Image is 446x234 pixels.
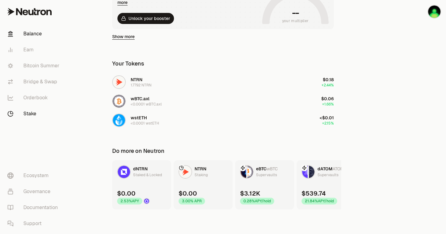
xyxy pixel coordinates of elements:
a: Orderbook [2,90,66,106]
a: Support [2,216,66,232]
img: wBTC Logo [247,166,253,178]
span: +2.44% [322,83,334,88]
a: Stake [2,106,66,122]
span: NTRN [195,166,206,172]
span: your multiplier [282,18,309,24]
div: 2.53% APY [117,198,142,204]
a: Bitcoin Summer [2,58,66,74]
span: ATOM [333,166,344,172]
div: $539.74 [302,189,326,198]
div: Staking [195,172,208,178]
a: NTRN LogoNTRNStaking$0.003.00% APR [174,160,233,209]
img: NTRN Logo [113,76,125,88]
span: dNTRN [133,166,148,172]
span: wBTC [266,166,278,172]
div: $0.00 [117,189,136,198]
button: Unlock your booster [117,13,174,24]
a: Documentation [2,200,66,216]
img: dNTRN Logo [118,166,130,178]
a: Show more [112,34,135,40]
h1: -- [292,8,299,18]
img: eBTC Logo [241,166,246,178]
span: dATOM [318,166,333,172]
a: dATOM LogoATOM LogodATOMATOMSupervaults$539.7421.84%APY/hold [297,160,356,209]
div: Supervaults [256,172,277,178]
div: <0.0001 wstETH [131,121,159,126]
a: Balance [2,26,66,42]
span: wBTC.axl [131,96,149,101]
a: eBTC LogowBTC LogoeBTCwBTCSupervaults$3.12K0.28%APY/hold [235,160,294,209]
a: Earn [2,42,66,58]
div: 0.28% APY/hold [240,198,274,204]
img: wstETH Logo [113,114,125,126]
button: NTRN LogoNTRN1.7792 NTRN$0.18+2.44% [109,73,337,91]
div: $3.12K [240,189,260,198]
span: <$0.01 [320,115,334,121]
div: 21.84% APY/hold [302,198,337,204]
div: $0.00 [179,189,197,198]
img: dATOM Logo [302,166,308,178]
button: wstETH LogowstETH<0.0001 wstETH<$0.01+2.15% [109,111,337,129]
div: 1.7792 NTRN [131,83,152,88]
div: Your Tokens [112,59,144,68]
div: 3.00% APR [179,198,205,204]
span: +2.15% [322,121,334,126]
div: <0.0001 wBTC.axl [131,102,162,107]
a: Bridge & Swap [2,74,66,90]
button: wBTC.axl LogowBTC.axl<0.0001 wBTC.axl$0.06+1.66% [109,92,337,110]
img: Blue Ledger [428,6,440,18]
div: Supervaults [318,172,338,178]
span: eBTC [256,166,266,172]
span: NTRN [131,77,142,82]
span: wstETH [131,115,147,121]
a: Governance [2,184,66,200]
span: +1.66% [322,102,334,107]
img: NTRN Logo [179,166,191,178]
div: Staked & Locked [133,172,162,178]
span: $0.06 [321,96,334,101]
img: Drop [144,199,149,204]
img: wBTC.axl Logo [113,95,125,107]
a: dNTRN LogodNTRNStaked & Locked$0.002.53%APYDrop [112,160,171,209]
div: Do more on Neutron [112,147,164,155]
span: $0.18 [323,77,334,82]
a: Ecosystem [2,168,66,184]
img: ATOM Logo [309,166,314,178]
